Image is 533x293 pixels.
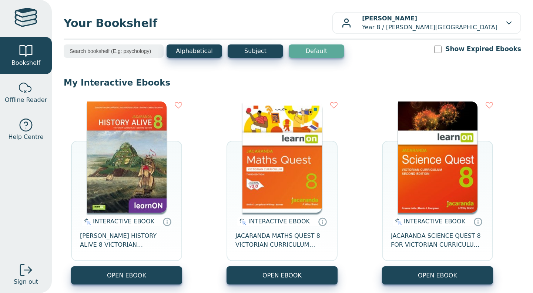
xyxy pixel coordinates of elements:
span: INTERACTIVE EBOOK [93,218,154,225]
span: [PERSON_NAME] HISTORY ALIVE 8 VICTORIAN CURRICULUM LEARNON EBOOK 2E [80,232,173,249]
label: Show Expired Ebooks [445,44,521,54]
img: a03a72db-7f91-e911-a97e-0272d098c78b.jpg [87,101,167,213]
span: JACARANDA MATHS QUEST 8 VICTORIAN CURRICULUM LEARNON EBOOK 3E [235,232,329,249]
button: Alphabetical [167,44,222,58]
span: Your Bookshelf [64,15,332,31]
b: [PERSON_NAME] [362,15,417,22]
a: Interactive eBooks are accessed online via the publisher’s portal. They contain interactive resou... [473,217,482,226]
span: Help Centre [8,133,43,141]
p: My Interactive Ebooks [64,77,521,88]
img: c004558a-e884-43ec-b87a-da9408141e80.jpg [242,101,322,213]
img: interactive.svg [393,217,402,226]
img: fffb2005-5288-ea11-a992-0272d098c78b.png [398,101,477,213]
button: Default [289,44,344,58]
a: Interactive eBooks are accessed online via the publisher’s portal. They contain interactive resou... [318,217,327,226]
input: Search bookshelf (E.g: psychology) [64,44,164,58]
span: Bookshelf [11,59,40,67]
span: Offline Reader [5,96,47,104]
img: interactive.svg [82,217,91,226]
span: INTERACTIVE EBOOK [248,218,310,225]
button: OPEN EBOOK [227,266,338,284]
p: Year 8 / [PERSON_NAME][GEOGRAPHIC_DATA] [362,14,497,32]
a: Interactive eBooks are accessed online via the publisher’s portal. They contain interactive resou... [162,217,171,226]
button: [PERSON_NAME]Year 8 / [PERSON_NAME][GEOGRAPHIC_DATA] [332,12,521,34]
button: Subject [228,44,283,58]
span: INTERACTIVE EBOOK [404,218,465,225]
span: JACARANDA SCIENCE QUEST 8 FOR VICTORIAN CURRICULUM LEARNON 2E EBOOK [391,232,484,249]
button: OPEN EBOOK [71,266,182,284]
button: OPEN EBOOK [382,266,493,284]
img: interactive.svg [237,217,247,226]
span: Sign out [14,277,38,286]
